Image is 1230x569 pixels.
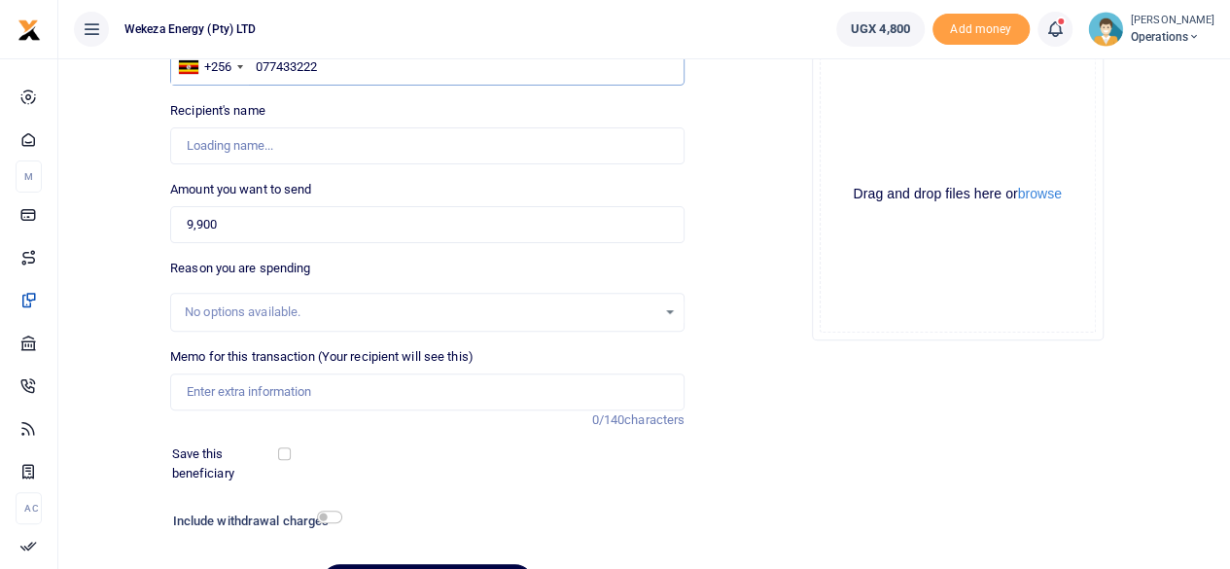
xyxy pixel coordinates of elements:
div: Uganda: +256 [171,50,249,85]
label: Recipient's name [170,101,265,121]
span: Operations [1131,28,1214,46]
li: Ac [16,492,42,524]
small: [PERSON_NAME] [1131,13,1214,29]
label: Amount you want to send [170,180,311,199]
span: Wekeza Energy (Pty) LTD [117,20,264,38]
label: Memo for this transaction (Your recipient will see this) [170,347,474,367]
input: UGX [170,206,685,243]
li: Wallet ballance [828,12,932,47]
input: Enter phone number [170,49,685,86]
button: browse [1018,187,1062,200]
span: Add money [932,14,1030,46]
label: Reason you are spending [170,259,310,278]
a: UGX 4,800 [836,12,925,47]
input: Loading name... [170,127,685,164]
div: No options available. [185,302,656,322]
a: profile-user [PERSON_NAME] Operations [1088,12,1214,47]
span: 0/140 [592,412,625,427]
span: UGX 4,800 [851,19,910,39]
div: File Uploader [812,49,1104,340]
li: M [16,160,42,193]
div: Drag and drop files here or [821,185,1095,203]
img: logo-small [18,18,41,42]
a: Add money [932,20,1030,35]
li: Toup your wallet [932,14,1030,46]
img: profile-user [1088,12,1123,47]
h6: Include withdrawal charges [173,514,334,529]
input: Enter extra information [170,373,685,410]
label: Save this beneficiary [172,445,282,482]
span: characters [624,412,685,427]
a: logo-small logo-large logo-large [18,21,41,36]
div: +256 [204,57,231,77]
